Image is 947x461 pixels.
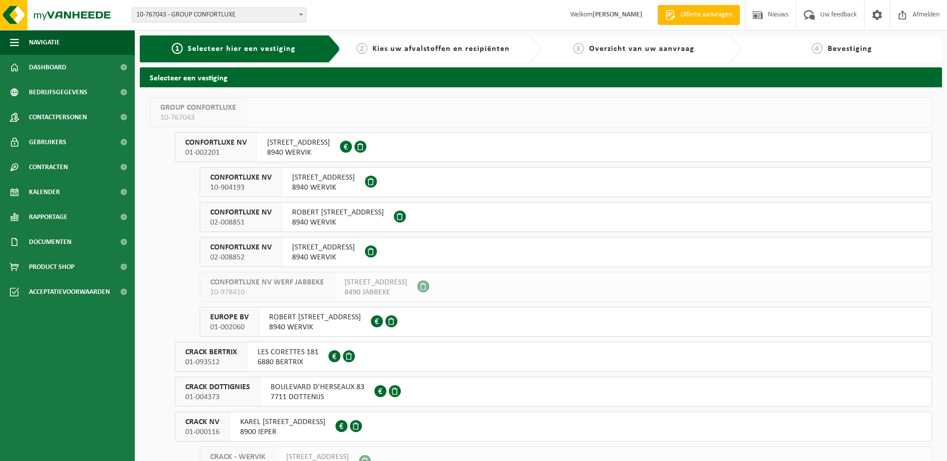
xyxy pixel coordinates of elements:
[210,218,272,228] span: 02-008851
[132,8,306,22] span: 10-767043 - GROUP CONFORTLUXE
[210,183,272,193] span: 10-904193
[188,45,296,53] span: Selecteer hier een vestiging
[292,218,384,228] span: 8940 WERVIK
[160,103,236,113] span: GROUP CONFORTLUXE
[200,202,932,232] button: CONFORTLUXE NV 02-008851 ROBERT [STREET_ADDRESS]8940 WERVIK
[29,30,60,55] span: Navigatie
[267,148,330,158] span: 8940 WERVIK
[210,322,249,332] span: 01-002060
[29,180,60,205] span: Kalender
[29,254,74,279] span: Product Shop
[271,382,364,392] span: BOULEVARD D'HERSEAUX 83
[29,230,71,254] span: Documenten
[185,382,250,392] span: CRACK DOTTIGNIES
[175,342,932,372] button: CRACK BERTRIX 01-093512 LES CORETTES 1816880 BERTRIX
[185,417,220,427] span: CRACK NV
[593,11,642,18] strong: [PERSON_NAME]
[271,392,364,402] span: 7711 DOTTENIJS
[269,312,361,322] span: ROBERT [STREET_ADDRESS]
[175,377,932,407] button: CRACK DOTTIGNIES 01-004373 BOULEVARD D'HERSEAUX 837711 DOTTENIJS
[678,10,735,20] span: Offerte aanvragen
[29,80,87,105] span: Bedrijfsgegevens
[210,173,272,183] span: CONFORTLUXE NV
[29,130,66,155] span: Gebruikers
[210,277,324,287] span: CONFORTLUXE NV WERF JABBEKE
[132,7,307,22] span: 10-767043 - GROUP CONFORTLUXE
[200,237,932,267] button: CONFORTLUXE NV 02-008852 [STREET_ADDRESS]8940 WERVIK
[267,138,330,148] span: [STREET_ADDRESS]
[292,208,384,218] span: ROBERT [STREET_ADDRESS]
[657,5,740,25] a: Offerte aanvragen
[210,208,272,218] span: CONFORTLUXE NV
[200,307,932,337] button: EUROPE BV 01-002060 ROBERT [STREET_ADDRESS]8940 WERVIK
[185,357,237,367] span: 01-093512
[210,287,324,297] span: 10-978410
[185,427,220,437] span: 01-000116
[240,427,325,437] span: 8900 IEPER
[258,357,318,367] span: 6880 BERTRIX
[210,312,249,322] span: EUROPE BV
[292,242,355,252] span: [STREET_ADDRESS]
[210,252,272,262] span: 02-008852
[175,412,932,442] button: CRACK NV 01-000116 KAREL [STREET_ADDRESS]8900 IEPER
[812,43,823,54] span: 4
[258,347,318,357] span: LES CORETTES 181
[29,155,68,180] span: Contracten
[29,205,67,230] span: Rapportage
[160,113,236,123] span: 10-767043
[200,167,932,197] button: CONFORTLUXE NV 10-904193 [STREET_ADDRESS]8940 WERVIK
[344,287,407,297] span: 8490 JABBEKE
[240,417,325,427] span: KAREL [STREET_ADDRESS]
[29,55,66,80] span: Dashboard
[210,242,272,252] span: CONFORTLUXE NV
[292,183,355,193] span: 8940 WERVIK
[29,279,110,304] span: Acceptatievoorwaarden
[269,322,361,332] span: 8940 WERVIK
[292,252,355,262] span: 8940 WERVIK
[828,45,872,53] span: Bevestiging
[292,173,355,183] span: [STREET_ADDRESS]
[172,43,183,54] span: 1
[175,132,932,162] button: CONFORTLUXE NV 01-002201 [STREET_ADDRESS]8940 WERVIK
[344,277,407,287] span: [STREET_ADDRESS]
[140,67,942,87] h2: Selecteer een vestiging
[185,392,250,402] span: 01-004373
[185,148,247,158] span: 01-002201
[573,43,584,54] span: 3
[185,347,237,357] span: CRACK BERTRIX
[372,45,510,53] span: Kies uw afvalstoffen en recipiënten
[589,45,694,53] span: Overzicht van uw aanvraag
[356,43,367,54] span: 2
[29,105,87,130] span: Contactpersonen
[185,138,247,148] span: CONFORTLUXE NV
